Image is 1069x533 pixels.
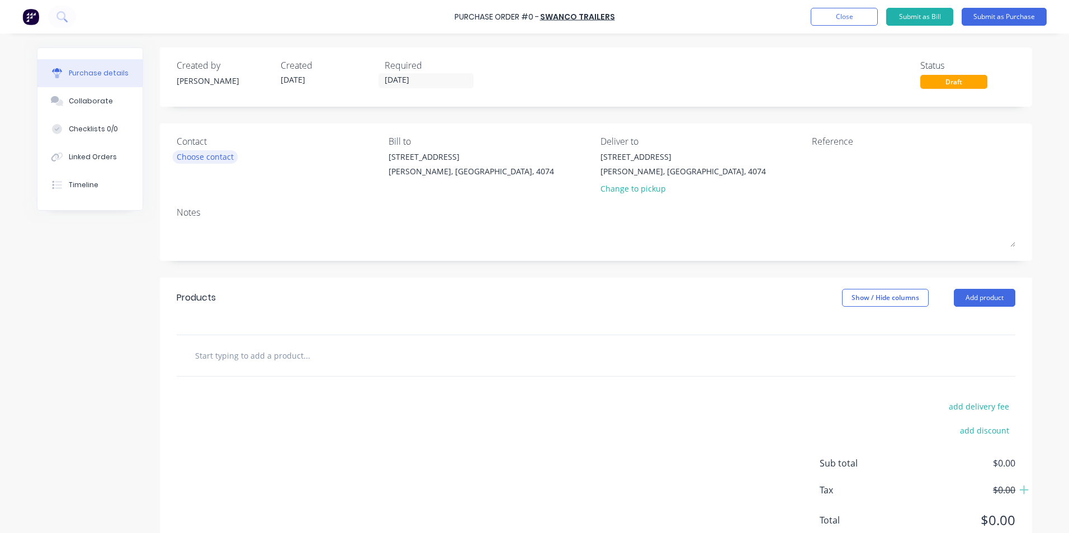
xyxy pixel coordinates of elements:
[842,289,929,307] button: Show / Hide columns
[812,135,1015,148] div: Reference
[455,11,539,23] div: Purchase Order #0 -
[389,165,554,177] div: [PERSON_NAME], [GEOGRAPHIC_DATA], 4074
[600,165,766,177] div: [PERSON_NAME], [GEOGRAPHIC_DATA], 4074
[953,423,1015,437] button: add discount
[904,510,1015,530] span: $0.00
[177,151,234,163] div: Choose contact
[177,206,1015,219] div: Notes
[177,59,272,72] div: Created by
[37,115,143,143] button: Checklists 0/0
[69,124,118,134] div: Checklists 0/0
[37,171,143,199] button: Timeline
[195,344,418,367] input: Start typing to add a product...
[69,152,117,162] div: Linked Orders
[954,289,1015,307] button: Add product
[281,59,376,72] div: Created
[962,8,1047,26] button: Submit as Purchase
[540,11,615,22] a: Swanco Trailers
[22,8,39,25] img: Factory
[389,135,592,148] div: Bill to
[177,75,272,87] div: [PERSON_NAME]
[69,68,129,78] div: Purchase details
[37,59,143,87] button: Purchase details
[820,513,904,527] span: Total
[600,135,804,148] div: Deliver to
[600,151,766,163] div: [STREET_ADDRESS]
[389,151,554,163] div: [STREET_ADDRESS]
[811,8,878,26] button: Close
[37,87,143,115] button: Collaborate
[177,135,380,148] div: Contact
[886,8,953,26] button: Submit as Bill
[69,96,113,106] div: Collaborate
[942,399,1015,413] button: add delivery fee
[385,59,480,72] div: Required
[69,180,98,190] div: Timeline
[904,456,1015,470] span: $0.00
[820,483,904,497] span: Tax
[177,291,216,304] div: Products
[600,183,766,194] div: Change to pickup
[920,59,1015,72] div: Status
[904,483,1015,497] span: $0.00
[920,75,987,89] div: Draft
[37,143,143,171] button: Linked Orders
[820,456,904,470] span: Sub total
